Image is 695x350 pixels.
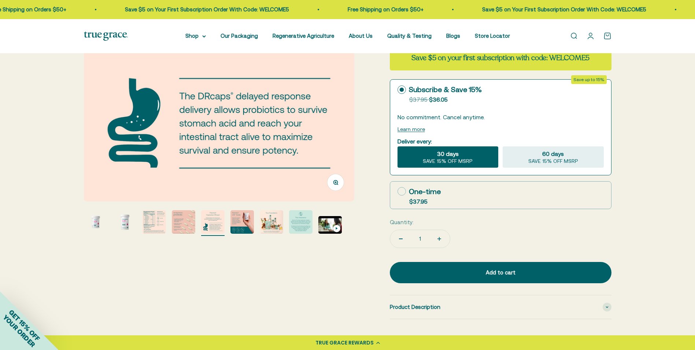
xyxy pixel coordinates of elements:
button: Go to item 8 [289,210,313,236]
strong: Save $5 on your first subscription with code: WELCOME5 [411,53,589,63]
button: Add to cart [390,262,611,283]
summary: Product Description [390,295,611,319]
p: Save $5 on Your First Subscription Order With Code: WELCOME5 [461,5,625,14]
span: YOUR ORDER [1,313,37,349]
img: Our probiotics undergo extensive third-party testing at Purity-IQ Inc., a global organization del... [143,210,166,234]
p: Save $5 on Your First Subscription Order With Code: WELCOME5 [103,5,267,14]
img: Provide protection from stomach acid, allowing the probiotics to survive digestion and reach the ... [201,210,225,234]
button: Go to item 7 [260,210,283,236]
a: Free Shipping on Orders $50+ [326,6,402,12]
a: Blogs [446,33,460,39]
button: Go to item 4 [172,210,195,236]
button: Go to item 6 [230,210,254,236]
img: Daily Probiotic for Women's Vaginal, Digestive, and Immune Support* - 90 Billion CFU at time of m... [113,210,137,234]
a: About Us [349,33,373,39]
img: Our full product line provides a robust and comprehensive offering for a true foundation of healt... [260,210,283,234]
button: Increase quantity [429,230,450,248]
a: Our Packaging [221,33,258,39]
img: - 12 quantified and DNA-verified probiotic cultures to support vaginal, digestive, and immune hea... [172,210,195,234]
summary: Shop [185,32,206,40]
img: Daily Probiotic for Women's Vaginal, Digestive, and Immune Support* - 90 Billion CFU at time of m... [84,210,107,234]
label: Quantity: [390,218,414,227]
button: Go to item 2 [113,210,137,236]
div: TRUE GRACE REWARDS [315,339,374,347]
span: GET 15% OFF [7,308,41,342]
button: Go to item 9 [318,216,342,236]
a: Store Locator [475,33,510,39]
a: Quality & Testing [387,33,432,39]
button: Go to item 1 [84,210,107,236]
img: Protects the probiotic cultures from light, moisture, and oxygen, extending shelf life and ensuri... [230,210,254,234]
div: Add to cart [404,268,597,277]
a: Regenerative Agriculture [273,33,334,39]
img: Every lot of True Grace supplements undergoes extensive third-party testing. Regulation says we d... [289,210,313,234]
button: Decrease quantity [390,230,411,248]
span: Product Description [390,303,440,311]
button: Go to item 3 [143,210,166,236]
button: Go to item 5 [201,210,225,236]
